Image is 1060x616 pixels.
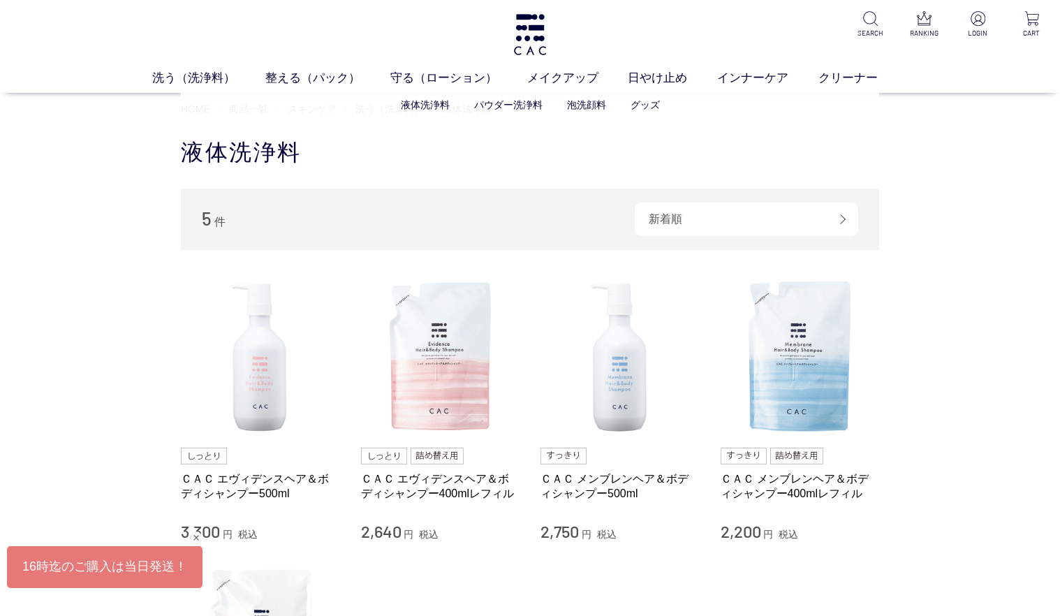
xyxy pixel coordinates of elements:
img: すっきり [721,448,767,464]
a: 洗う（洗浄料） [152,69,265,87]
img: しっとり [361,448,407,464]
a: ＣＡＣ メンブレンヘア＆ボディシャンプー400mlレフィル [721,471,880,501]
a: 泡洗顔料 [567,99,606,110]
img: ＣＡＣ メンブレンヘア＆ボディシャンプー500ml [540,278,700,437]
a: LOGIN [961,11,995,38]
a: ＣＡＣ メンブレンヘア＆ボディシャンプー500ml [540,471,700,501]
p: RANKING [907,28,941,38]
span: 税込 [238,529,258,540]
span: 3,300 [181,521,220,541]
img: ＣＡＣ エヴィデンスヘア＆ボディシャンプー500ml [181,278,340,437]
a: SEARCH [853,11,888,38]
a: ＣＡＣ エヴィデンスヘア＆ボディシャンプー500ml [181,471,340,501]
span: 5 [202,207,212,229]
img: しっとり [181,448,227,464]
img: ＣＡＣ メンブレンヘア＆ボディシャンプー400mlレフィル [721,278,880,437]
span: 円 [223,529,233,540]
a: インナーケア [717,69,818,87]
span: 2,640 [361,521,402,541]
h1: 液体洗浄料 [181,138,879,168]
p: CART [1015,28,1049,38]
span: 円 [404,529,413,540]
span: 件 [214,216,226,228]
div: 新着順 [635,203,858,236]
span: 円 [582,529,591,540]
p: SEARCH [853,28,888,38]
a: 日やけ止め [628,69,717,87]
span: 税込 [779,529,798,540]
img: すっきり [540,448,587,464]
a: CART [1015,11,1049,38]
a: 液体洗浄料 [401,99,450,110]
a: パウダー洗浄料 [474,99,543,110]
a: ＣＡＣ エヴィデンスヘア＆ボディシャンプー400mlレフィル [361,471,520,501]
a: RANKING [907,11,941,38]
a: メイクアップ [527,69,628,87]
span: 2,750 [540,521,579,541]
img: logo [512,14,548,55]
span: 2,200 [721,521,761,541]
span: 税込 [597,529,617,540]
a: グッズ [631,99,660,110]
span: 円 [763,529,773,540]
img: 詰め替え用 [770,448,824,464]
img: ＣＡＣ エヴィデンスヘア＆ボディシャンプー400mlレフィル [361,278,520,437]
span: 税込 [419,529,439,540]
p: LOGIN [961,28,995,38]
img: 詰め替え用 [411,448,464,464]
a: 整える（パック） [265,69,390,87]
a: クリーナー [818,69,908,87]
a: 守る（ローション） [390,69,527,87]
